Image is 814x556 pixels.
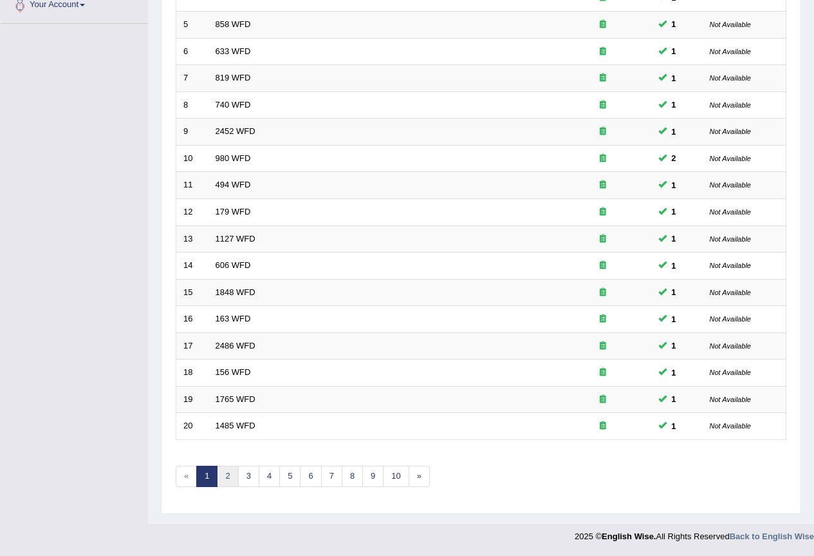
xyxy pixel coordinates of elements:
[667,151,681,165] span: You can still take this question
[216,234,255,244] a: 1127 WFD
[562,420,644,432] div: Exam occurring question
[176,172,208,199] td: 11
[562,367,644,379] div: Exam occurring question
[667,366,681,379] span: You can still take this question
[710,315,751,323] small: Not Available
[176,413,208,440] td: 20
[710,181,751,189] small: Not Available
[216,207,251,216] a: 179 WFD
[562,260,644,272] div: Exam occurring question
[710,396,751,403] small: Not Available
[710,155,751,162] small: Not Available
[562,179,644,191] div: Exam occurring question
[710,342,751,350] small: Not Available
[383,466,409,487] a: 10
[342,466,363,487] a: 8
[176,91,208,119] td: 8
[300,466,321,487] a: 6
[216,341,255,350] a: 2486 WFD
[176,332,208,359] td: 17
[216,19,251,29] a: 858 WFD
[710,289,751,296] small: Not Available
[667,205,681,218] span: You can still take this question
[710,262,751,269] small: Not Available
[176,12,208,39] td: 5
[710,128,751,135] small: Not Available
[710,48,751,55] small: Not Available
[216,394,255,404] a: 1765 WFD
[667,392,681,406] span: You can still take this question
[176,225,208,253] td: 13
[667,178,681,192] span: You can still take this question
[667,419,681,433] span: You can still take this question
[176,359,208,387] td: 18
[562,394,644,406] div: Exam occurring question
[216,126,255,136] a: 2452 WFD
[216,260,251,270] a: 606 WFD
[216,100,251,110] a: 740 WFD
[562,233,644,245] div: Exam occurring question
[730,532,814,541] a: Back to English Wise
[562,287,644,299] div: Exam occurring question
[602,532,656,541] strong: English Wise.
[667,72,681,85] span: You can still take this question
[196,466,217,487] a: 1
[176,198,208,225] td: 12
[176,279,208,306] td: 15
[562,72,644,84] div: Exam occurring question
[667,339,681,352] span: You can still take this question
[710,21,751,28] small: Not Available
[562,153,644,165] div: Exam occurring question
[710,422,751,430] small: Not Available
[216,153,251,163] a: 980 WFD
[667,44,681,58] span: You can still take this question
[667,259,681,273] span: You can still take this question
[176,306,208,333] td: 16
[176,119,208,146] td: 9
[710,101,751,109] small: Not Available
[362,466,384,487] a: 9
[279,466,301,487] a: 5
[216,287,255,297] a: 1848 WFD
[667,312,681,326] span: You can still take this question
[176,145,208,172] td: 10
[216,46,251,56] a: 633 WFD
[562,19,644,31] div: Exam occurring question
[575,524,814,542] div: 2025 © All Rights Reserved
[409,466,430,487] a: »
[217,466,238,487] a: 2
[321,466,342,487] a: 7
[216,73,251,82] a: 819 WFD
[562,46,644,58] div: Exam occurring question
[238,466,259,487] a: 3
[667,125,681,139] span: You can still take this question
[259,466,280,487] a: 4
[176,65,208,92] td: 7
[562,340,644,352] div: Exam occurring question
[176,386,208,413] td: 19
[562,126,644,138] div: Exam occurring question
[710,74,751,82] small: Not Available
[562,206,644,218] div: Exam occurring question
[667,98,681,111] span: You can still take this question
[710,208,751,216] small: Not Available
[216,314,251,323] a: 163 WFD
[667,232,681,245] span: You can still take this question
[667,17,681,31] span: You can still take this question
[216,367,251,377] a: 156 WFD
[176,466,197,487] span: «
[176,253,208,280] td: 14
[710,235,751,243] small: Not Available
[710,369,751,376] small: Not Available
[216,180,251,189] a: 494 WFD
[216,421,255,430] a: 1485 WFD
[562,313,644,325] div: Exam occurring question
[176,38,208,65] td: 6
[562,99,644,111] div: Exam occurring question
[667,285,681,299] span: You can still take this question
